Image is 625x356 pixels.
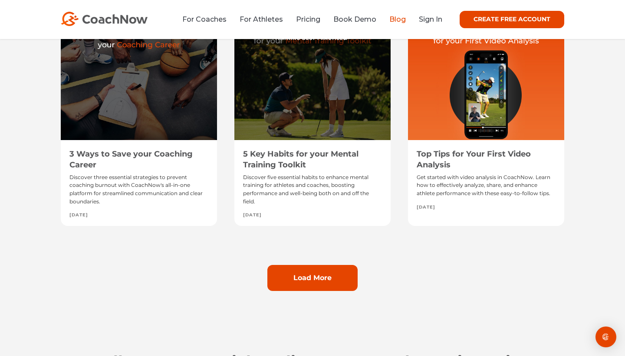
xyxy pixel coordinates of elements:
div: Open Intercom Messenger [595,327,616,347]
a: Blog [389,15,406,23]
a: Top Tips for Your First Video Analysis [417,149,531,169]
a: For Coaches [182,15,227,23]
a: For Athletes [240,15,283,23]
a: 3 Ways to Save your Coaching Career [69,149,193,169]
span: [DATE] [69,212,88,218]
div: Discover three essential strategies to prevent coaching burnout with CoachNow's all-in-one platfo... [69,173,208,206]
a: Book Demo [333,15,376,23]
a: Load More [267,265,358,291]
img: CoachNow Logo [61,12,148,26]
a: CREATE FREE ACCOUNT [460,11,564,28]
span: [DATE] [417,204,435,210]
span: [DATE] [243,212,262,218]
a: Sign In [419,15,442,23]
a: Pricing [296,15,320,23]
div: Get started with video analysis in CoachNow. Learn how to effectively analyze, share, and enhance... [417,173,556,198]
div: Discover five essential habits to enhance mental training for athletes and coaches, boosting perf... [243,173,382,206]
a: 5 Key Habits for your Mental Training Toolkit [243,149,359,169]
